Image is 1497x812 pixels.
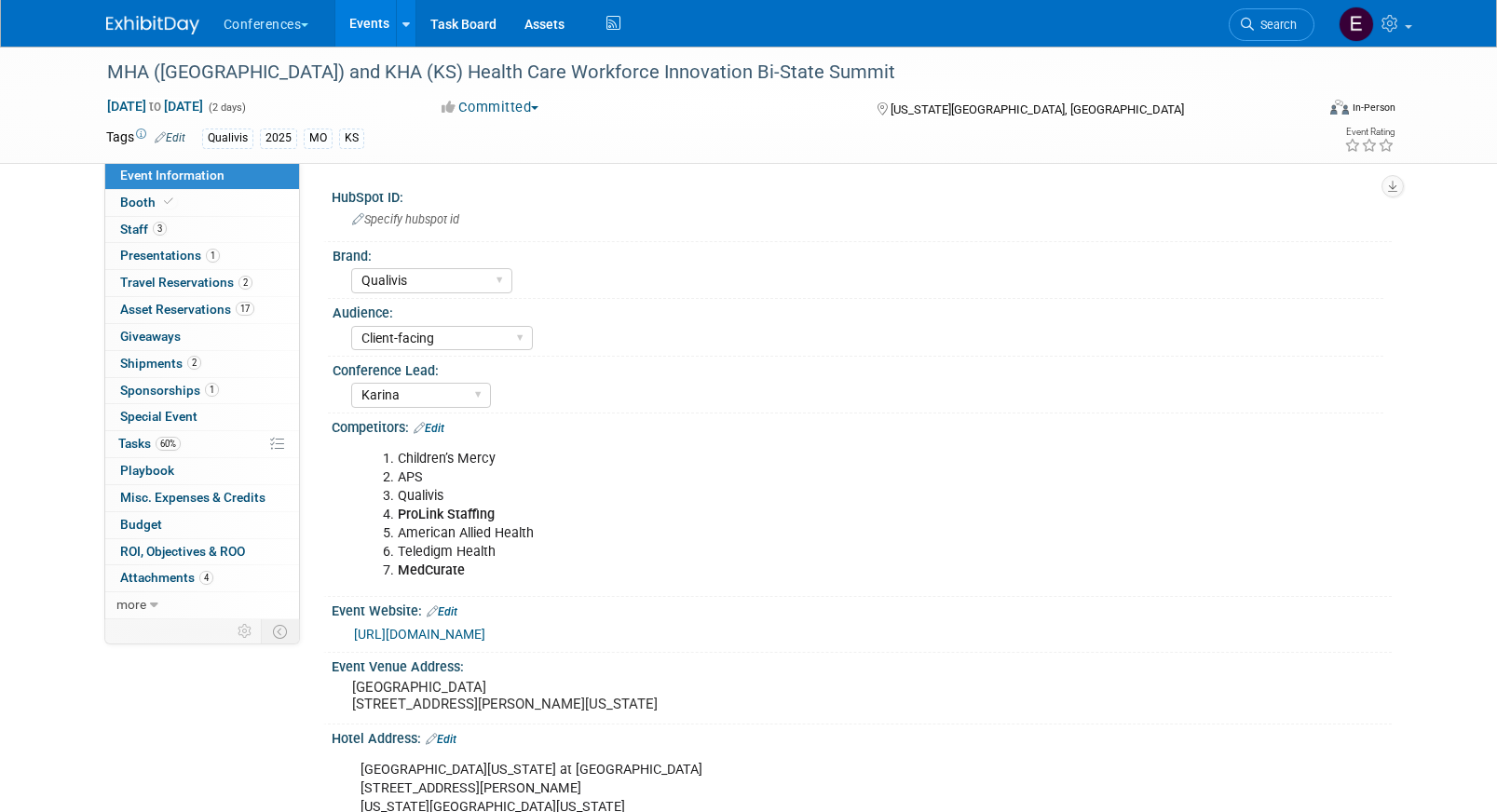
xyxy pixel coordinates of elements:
span: Asset Reservations [120,302,254,317]
span: (2 days) [207,101,246,114]
span: Search [1254,18,1297,32]
div: HubSpot ID: [332,183,1392,207]
span: 3 [153,222,167,236]
span: Misc. Expenses & Credits [120,490,265,505]
a: ROI, Objectives & ROO [105,539,299,565]
a: Tasks60% [105,431,299,457]
a: Booth [105,190,299,216]
a: Sponsorships1 [105,378,299,404]
a: more [105,592,299,618]
img: Format-Inperson.png [1330,100,1349,115]
span: Staff [120,222,167,237]
a: Playbook [105,458,299,484]
div: Event Website: [332,597,1392,621]
li: Teledigm Health [398,543,1176,562]
span: Presentations [120,248,220,263]
div: KS [339,129,364,148]
span: Attachments [120,570,213,585]
a: Event Information [105,163,299,189]
td: Personalize Event Tab Strip [229,619,262,643]
span: Event Information [120,168,225,183]
button: Committed [435,98,546,117]
span: Playbook [120,463,174,478]
a: Asset Reservations17 [105,297,299,323]
td: Tags [106,128,185,149]
div: Event Format [1204,97,1396,125]
span: [DATE] [DATE] [106,98,204,115]
div: Competitors: [332,413,1392,438]
li: Children’s Mercy [398,450,1176,468]
a: Presentations1 [105,243,299,269]
span: [US_STATE][GEOGRAPHIC_DATA], [GEOGRAPHIC_DATA] [891,102,1184,116]
span: 2 [238,276,252,290]
span: Sponsorships [120,383,219,398]
div: Brand: [333,242,1383,265]
div: MHA ([GEOGRAPHIC_DATA]) and KHA (KS) Health Care Workforce Innovation Bi-State Summit [101,56,1286,89]
span: Giveaways [120,329,181,344]
a: Budget [105,512,299,538]
span: to [146,99,164,114]
div: MO [304,129,333,148]
a: Misc. Expenses & Credits [105,485,299,511]
span: 1 [206,249,220,263]
div: Audience: [333,299,1383,322]
a: Edit [427,605,457,618]
a: [URL][DOMAIN_NAME] [354,627,485,642]
a: Edit [155,131,185,144]
i: Booth reservation complete [164,196,173,207]
span: Booth [120,195,177,210]
div: Hotel Address: [332,724,1392,749]
div: Qualivis [202,129,253,148]
span: more [116,597,146,612]
span: 2 [187,356,201,370]
div: 2025 [260,129,297,148]
span: ROI, Objectives & ROO [120,544,245,559]
span: 1 [205,383,219,397]
a: Giveaways [105,324,299,350]
pre: [GEOGRAPHIC_DATA] [STREET_ADDRESS][PERSON_NAME][US_STATE] [352,679,753,712]
li: APS [398,468,1176,487]
span: 60% [156,437,181,451]
a: Special Event [105,404,299,430]
li: Qualivis [398,487,1176,506]
span: Specify hubspot id [352,212,459,226]
td: Toggle Event Tabs [261,619,299,643]
div: Event Rating [1344,128,1395,137]
a: Shipments2 [105,351,299,377]
span: 17 [236,302,254,316]
a: Edit [414,422,444,435]
img: Erin Anderson [1339,7,1374,42]
span: Travel Reservations [120,275,252,290]
div: Conference Lead: [333,357,1383,380]
a: Staff3 [105,217,299,243]
span: Budget [120,517,162,532]
span: Special Event [120,409,197,424]
img: ExhibitDay [106,16,199,34]
a: Search [1229,8,1314,41]
a: Travel Reservations2 [105,270,299,296]
li: American Allied Health [398,524,1176,543]
span: Shipments [120,356,201,371]
span: 4 [199,571,213,585]
a: Edit [426,733,456,746]
a: Attachments4 [105,565,299,591]
div: Event Venue Address: [332,653,1392,676]
b: MedCurate [398,562,465,578]
div: In-Person [1352,101,1395,115]
span: Tasks [118,436,181,451]
b: ProLink Staffing [398,507,495,522]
